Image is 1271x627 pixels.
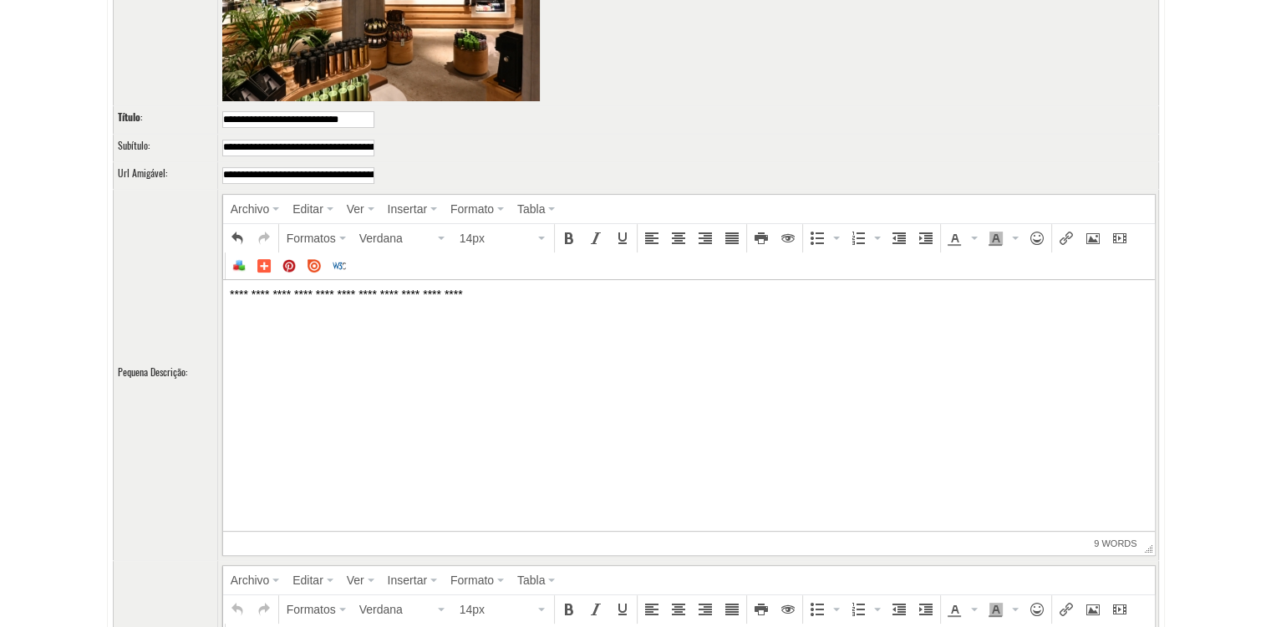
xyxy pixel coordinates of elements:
[517,573,545,587] span: Tabla
[113,189,217,560] td: :
[749,597,774,622] div: Print
[517,202,545,216] span: Tabla
[1054,597,1079,622] div: Insert/edit link
[113,134,217,161] td: :
[450,202,494,216] span: Formato
[118,139,148,153] label: Subítulo
[943,226,982,251] div: Text color
[749,226,774,251] div: Print
[610,597,635,622] div: Underline
[347,202,364,216] span: Ver
[1080,226,1106,251] div: Insert/edit image
[693,597,718,622] div: Align right
[557,597,582,622] div: Bold
[118,365,186,380] label: Pequena Descrição
[118,110,140,125] label: Título
[666,597,691,622] div: Align center
[460,230,535,247] span: 14px
[1024,226,1050,251] div: Emoticons
[252,597,277,622] div: Redo
[913,226,938,251] div: Increase indent
[805,226,844,251] div: Bullet list
[388,573,427,587] span: Insertar
[113,106,217,134] td: :
[557,226,582,251] div: Bold
[1094,532,1136,555] span: 9 words
[359,230,435,247] span: Verdana
[454,226,552,251] div: Font Sizes
[639,226,664,251] div: Align left
[353,226,452,251] div: Font Family
[252,254,276,278] div: Insert Addthis
[1107,597,1132,622] div: Insert/edit media
[1024,597,1050,622] div: Emoticons
[227,254,251,278] div: Insert Component
[610,226,635,251] div: Underline
[287,603,336,616] span: Formatos
[693,226,718,251] div: Align right
[287,232,336,245] span: Formatos
[231,573,270,587] span: Archivo
[666,226,691,251] div: Align center
[302,254,326,278] div: Insert Issuu
[984,597,1023,622] div: Background color
[1107,226,1132,251] div: Insert/edit media
[118,166,165,181] label: Url Amigável
[583,597,608,622] div: Italic
[231,202,270,216] span: Archivo
[359,601,435,618] span: Verdana
[805,597,844,622] div: Bullet list
[719,597,745,622] div: Justify
[292,573,323,587] span: Editar
[775,597,801,622] div: Preview
[1080,597,1106,622] div: Insert/edit image
[225,226,250,251] div: Undo
[846,226,885,251] div: Numbered list
[943,597,982,622] div: Text color
[347,573,364,587] span: Ver
[388,202,427,216] span: Insertar
[353,597,452,622] div: Font Family
[292,202,323,216] span: Editar
[328,254,351,278] div: W3C Validator
[277,254,301,278] div: Insert Pinterest
[887,597,912,622] div: Decrease indent
[719,226,745,251] div: Justify
[1054,226,1079,251] div: Insert/edit link
[225,597,250,622] div: Undo
[984,226,1023,251] div: Background color
[223,280,1155,531] iframe: Área de texto enriquecido. Pulse ALT-F9 para el menu. Pulse ALT-F10 para la barra de herramientas...
[454,597,552,622] div: Font Sizes
[639,597,664,622] div: Align left
[460,601,535,618] span: 14px
[775,226,801,251] div: Preview
[113,161,217,189] td: :
[252,226,277,251] div: Redo
[846,597,885,622] div: Numbered list
[583,226,608,251] div: Italic
[450,573,494,587] span: Formato
[887,226,912,251] div: Decrease indent
[913,597,938,622] div: Increase indent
